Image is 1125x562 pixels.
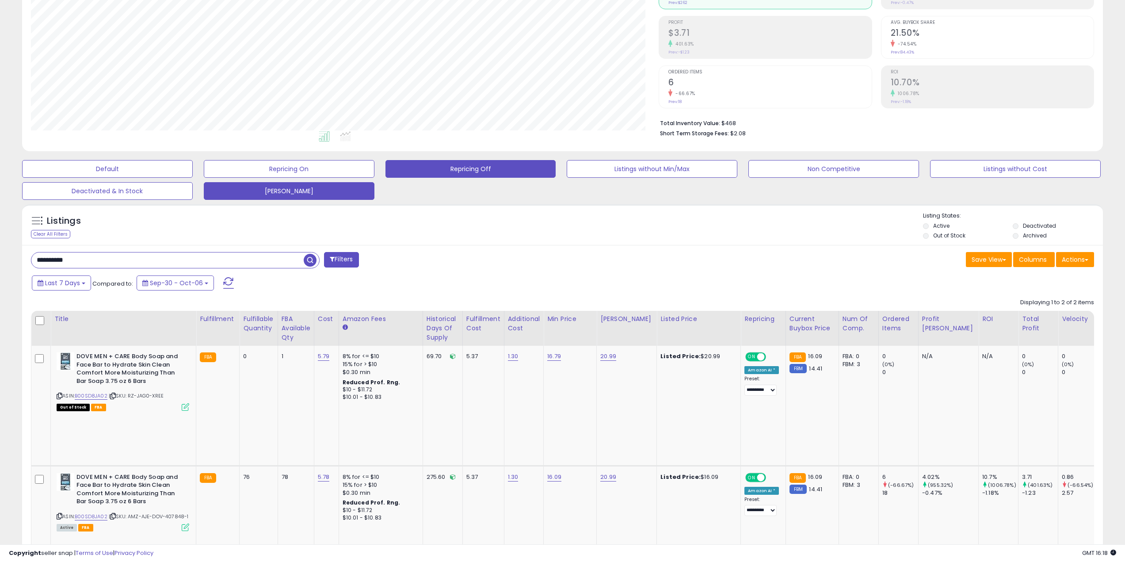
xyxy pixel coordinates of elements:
[668,77,871,89] h2: 6
[1022,489,1058,497] div: -1.23
[76,473,184,508] b: DOVE MEN + CARE Body Soap and Face Bar to Hydrate Skin Clean Comfort More Moisturizing Than Bar S...
[660,314,737,324] div: Listed Price
[672,41,694,47] small: 401.63%
[600,352,616,361] a: 20.99
[343,489,416,497] div: $0.30 min
[843,314,875,333] div: Num of Comp.
[282,473,307,481] div: 78
[324,252,358,268] button: Filters
[47,215,81,227] h5: Listings
[922,352,972,360] div: N/A
[748,160,919,178] button: Non Competitive
[466,352,497,360] div: 5.37
[1082,549,1116,557] span: 2025-10-14 16:18 GMT
[882,489,918,497] div: 18
[744,497,779,516] div: Preset:
[567,160,737,178] button: Listings without Min/Max
[882,352,918,360] div: 0
[57,404,90,411] span: All listings that are currently out of stock and unavailable for purchase on Amazon
[466,314,500,333] div: Fulfillment Cost
[789,364,807,373] small: FBM
[882,361,895,368] small: (0%)
[243,352,271,360] div: 0
[668,28,871,40] h2: $3.71
[343,499,400,506] b: Reduced Prof. Rng.
[1019,255,1047,264] span: Columns
[508,473,519,482] a: 1.30
[982,352,1011,360] div: N/A
[343,473,416,481] div: 8% for <= $10
[57,473,189,531] div: ASIN:
[789,352,806,362] small: FBA
[1062,361,1074,368] small: (0%)
[1022,352,1058,360] div: 0
[427,314,459,342] div: Historical Days Of Supply
[660,352,734,360] div: $20.99
[547,314,593,324] div: Min Price
[343,378,400,386] b: Reduced Prof. Rng.
[243,473,271,481] div: 76
[891,20,1094,25] span: Avg. Buybox Share
[891,28,1094,40] h2: 21.50%
[9,549,153,558] div: seller snap | |
[600,314,653,324] div: [PERSON_NAME]
[343,352,416,360] div: 8% for <= $10
[1062,368,1098,376] div: 0
[808,473,822,481] span: 16.09
[1068,482,1093,489] small: (-66.54%)
[343,514,416,522] div: $10.01 - $10.83
[1022,361,1034,368] small: (0%)
[1023,222,1056,229] label: Deactivated
[1022,314,1054,333] div: Total Profit
[204,160,374,178] button: Repricing On
[318,314,335,324] div: Cost
[895,90,919,97] small: 1006.78%
[57,352,74,370] img: 61ktXw1-uzL._SL40_.jpg
[882,314,915,333] div: Ordered Items
[466,473,497,481] div: 5.37
[343,507,416,514] div: $10 - $11.72
[930,160,1101,178] button: Listings without Cost
[660,473,701,481] b: Listed Price:
[22,182,193,200] button: Deactivated & In Stock
[891,99,911,104] small: Prev: -1.18%
[78,524,93,531] span: FBA
[744,487,779,495] div: Amazon AI *
[789,314,835,333] div: Current Buybox Price
[668,70,871,75] span: Ordered Items
[660,130,729,137] b: Short Term Storage Fees:
[1028,482,1053,489] small: (401.63%)
[789,473,806,483] small: FBA
[343,324,348,332] small: Amazon Fees.
[343,314,419,324] div: Amazon Fees
[789,485,807,494] small: FBM
[343,394,416,401] div: $10.01 - $10.83
[1062,489,1098,497] div: 2.57
[730,129,746,138] span: $2.08
[843,473,872,481] div: FBA: 0
[746,353,757,361] span: ON
[744,366,779,374] div: Amazon AI *
[508,352,519,361] a: 1.30
[1013,252,1055,267] button: Columns
[1062,352,1098,360] div: 0
[57,473,74,491] img: 61ktXw1-uzL._SL40_.jpg
[1056,252,1094,267] button: Actions
[668,99,682,104] small: Prev: 18
[744,314,782,324] div: Repricing
[922,473,978,481] div: 4.02%
[988,482,1016,489] small: (1006.78%)
[32,275,91,291] button: Last 7 Days
[891,77,1094,89] h2: 10.70%
[343,481,416,489] div: 15% for > $10
[109,392,164,399] span: | SKU: RZ-JAG0-XREE
[809,485,822,493] span: 14.41
[57,524,77,531] span: All listings currently available for purchase on Amazon
[922,314,975,333] div: Profit [PERSON_NAME]
[91,404,106,411] span: FBA
[109,513,189,520] span: | SKU: AMZ-AJE-DOV-407848-1
[547,352,561,361] a: 16.79
[895,41,917,47] small: -74.54%
[891,70,1094,75] span: ROI
[427,352,456,360] div: 69.70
